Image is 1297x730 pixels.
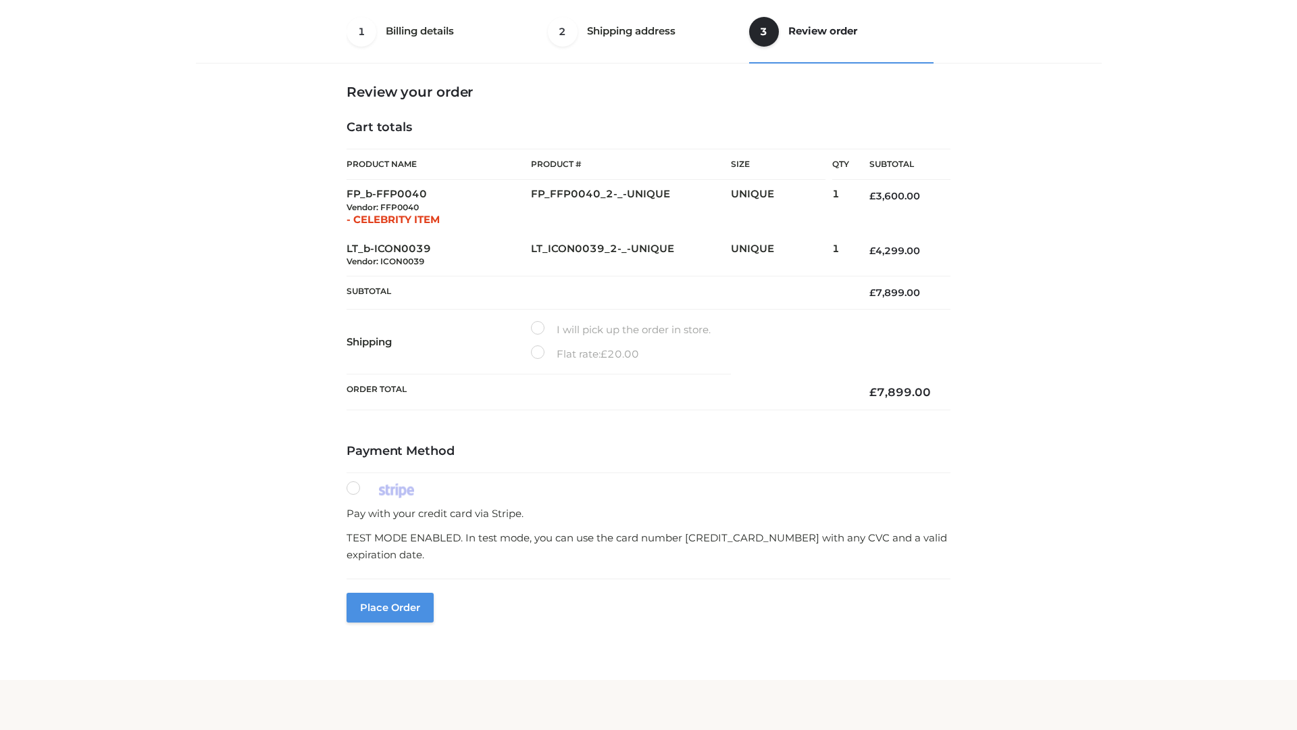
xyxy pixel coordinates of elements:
td: 1 [832,180,849,235]
span: £ [869,245,875,257]
span: £ [869,190,875,202]
span: £ [869,385,877,399]
th: Product # [531,149,731,180]
bdi: 7,899.00 [869,287,920,299]
small: Vendor: ICON0039 [347,256,424,266]
td: UNIQUE [731,180,832,235]
bdi: 3,600.00 [869,190,920,202]
p: TEST MODE ENABLED. In test mode, you can use the card number [CREDIT_CARD_NUMBER] with any CVC an... [347,529,950,564]
th: Subtotal [347,276,849,310]
button: Place order [347,593,434,623]
th: Size [731,149,825,180]
span: £ [601,347,607,360]
th: Order Total [347,374,849,410]
h4: Payment Method [347,444,950,459]
td: LT_b-ICON0039 [347,235,531,276]
th: Product Name [347,149,531,180]
span: - CELEBRITY ITEM [347,213,440,226]
td: UNIQUE [731,235,832,276]
p: Pay with your credit card via Stripe. [347,505,950,522]
bdi: 4,299.00 [869,245,920,257]
label: Flat rate: [531,345,639,363]
th: Qty [832,149,849,180]
td: FP_FFP0040_2-_-UNIQUE [531,180,731,235]
bdi: 7,899.00 [869,385,931,399]
td: FP_b-FFP0040 [347,180,531,235]
bdi: 20.00 [601,347,639,360]
td: 1 [832,235,849,276]
td: LT_ICON0039_2-_-UNIQUE [531,235,731,276]
span: £ [869,287,875,299]
h4: Cart totals [347,120,950,135]
small: Vendor: FFP0040 [347,202,419,212]
th: Subtotal [849,149,950,180]
h3: Review your order [347,84,950,100]
label: I will pick up the order in store. [531,321,711,339]
th: Shipping [347,310,531,374]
